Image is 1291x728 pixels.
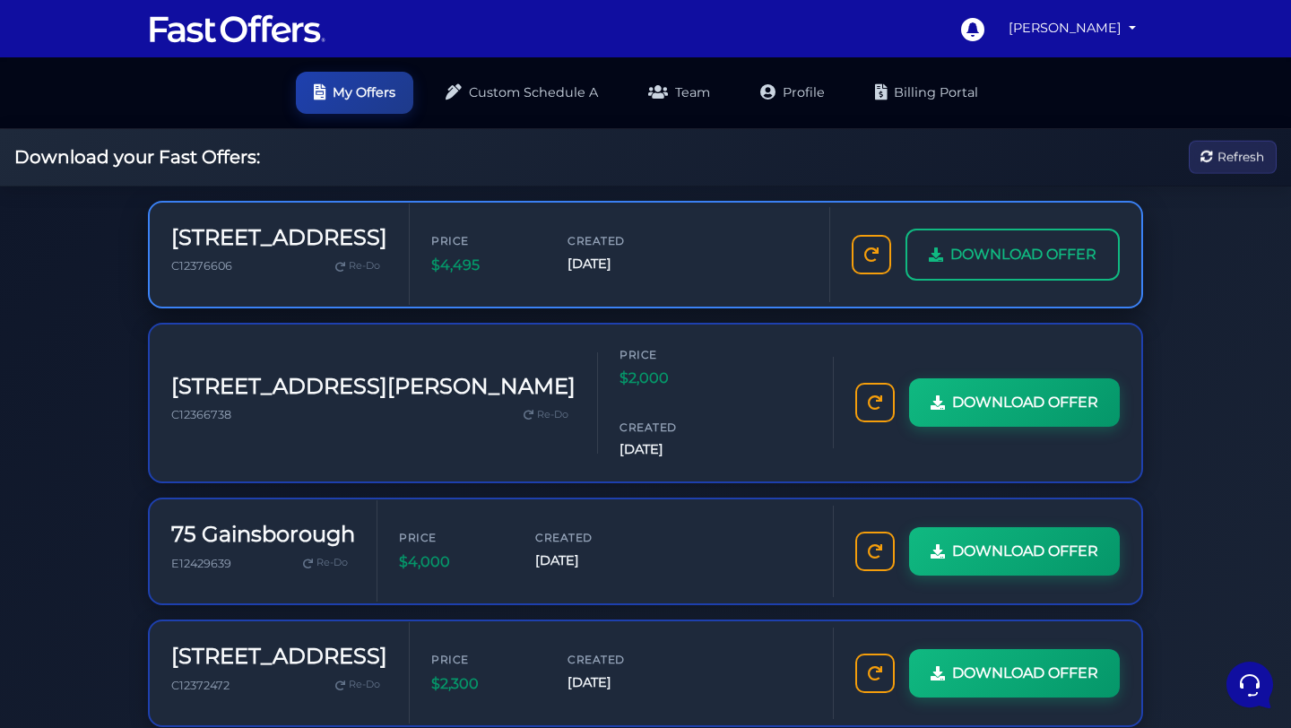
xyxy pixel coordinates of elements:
[316,555,348,571] span: Re-Do
[568,254,675,274] span: [DATE]
[349,677,380,693] span: Re-Do
[295,198,330,214] p: [DATE]
[29,131,65,167] img: dark
[171,408,231,421] span: C12366738
[1223,658,1277,712] iframe: Customerly Messenger Launcher
[296,72,413,114] a: My Offers
[909,378,1120,427] a: DOWNLOAD OFFER
[129,263,251,277] span: Start a Conversation
[620,439,727,460] span: [DATE]
[14,14,301,72] h2: Hello [PERSON_NAME] 👋
[568,232,675,249] span: Created
[14,563,125,604] button: Home
[75,129,284,147] span: Aura
[75,151,284,169] p: You: Any update on the above?
[952,662,1098,685] span: DOWNLOAD OFFER
[171,374,576,400] h3: [STREET_ADDRESS][PERSON_NAME]
[296,551,355,575] a: Re-Do
[620,419,727,436] span: Created
[535,529,643,546] span: Created
[29,252,330,288] button: Start a Conversation
[171,259,232,273] span: C12376606
[630,72,728,114] a: Team
[431,651,539,668] span: Price
[29,200,65,236] img: dark
[75,220,284,238] p: You: Please update the RECo information guide - when is that change expected ?
[349,258,380,274] span: Re-Do
[171,644,387,670] h3: [STREET_ADDRESS]
[29,324,122,338] span: Find an Answer
[431,254,539,277] span: $4,495
[535,550,643,571] span: [DATE]
[620,346,727,363] span: Price
[909,527,1120,576] a: DOWNLOAD OFFER
[952,391,1098,414] span: DOWNLOAD OFFER
[431,672,539,696] span: $2,300
[328,673,387,697] a: Re-Do
[328,255,387,278] a: Re-Do
[428,72,616,114] a: Custom Schedule A
[1189,141,1277,174] button: Refresh
[171,225,387,251] h3: [STREET_ADDRESS]
[234,563,344,604] button: Help
[537,407,568,423] span: Re-Do
[950,243,1096,266] span: DOWNLOAD OFFER
[22,122,337,176] a: AuraYou:Any update on the above?[DATE]
[125,563,235,604] button: Messages
[568,651,675,668] span: Created
[171,679,230,692] span: C12372472
[905,229,1120,281] a: DOWNLOAD OFFER
[1001,11,1143,46] a: [PERSON_NAME]
[14,146,260,168] h2: Download your Fast Offers:
[29,100,145,115] span: Your Conversations
[952,540,1098,563] span: DOWNLOAD OFFER
[223,324,330,338] a: Open Help Center
[431,232,539,249] span: Price
[154,588,205,604] p: Messages
[290,100,330,115] a: See all
[568,672,675,693] span: [DATE]
[909,649,1120,698] a: DOWNLOAD OFFER
[399,529,507,546] span: Price
[171,522,355,548] h3: 75 Gainsborough
[40,362,293,380] input: Search for an Article...
[295,129,330,145] p: [DATE]
[22,191,337,245] a: AuraYou:Please update the RECo information guide - when is that change expected ?[DATE]
[742,72,843,114] a: Profile
[171,557,231,570] span: E12429639
[857,72,996,114] a: Billing Portal
[1217,147,1264,167] span: Refresh
[516,403,576,427] a: Re-Do
[620,367,727,390] span: $2,000
[278,588,301,604] p: Help
[75,198,284,216] span: Aura
[399,550,507,574] span: $4,000
[54,588,84,604] p: Home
